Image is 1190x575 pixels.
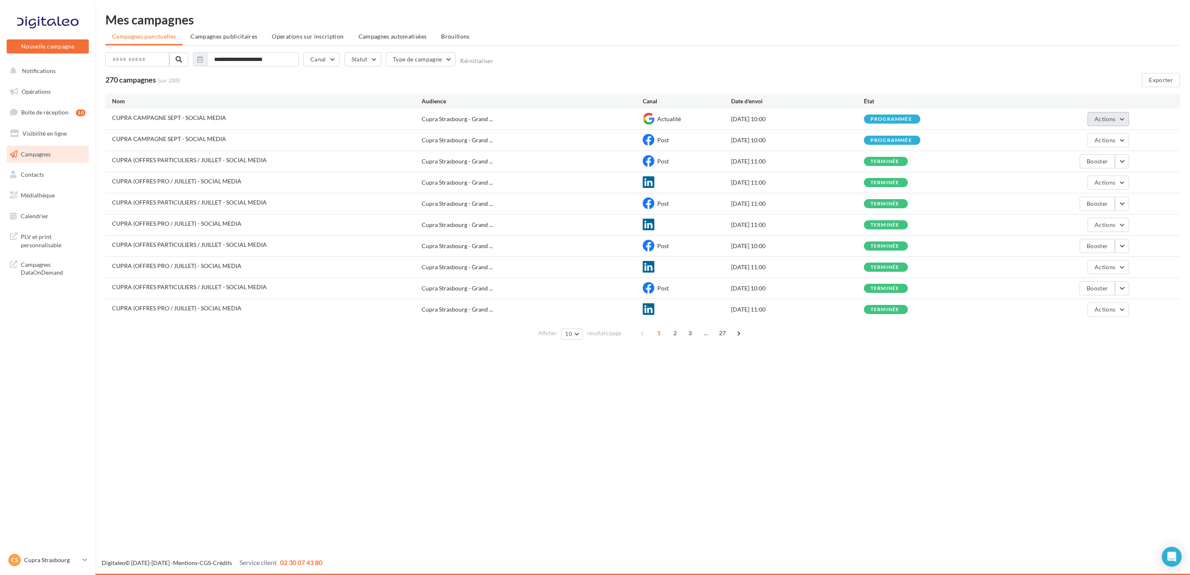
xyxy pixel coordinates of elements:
a: Digitaleo [102,559,125,566]
span: Afficher [538,329,557,337]
span: 1 [652,326,666,340]
span: résultats/page [587,329,622,337]
div: [DATE] 11:00 [731,200,864,208]
div: Mes campagnes [105,13,1180,26]
span: Actualité [657,115,681,122]
span: Cupra Strasbourg - Grand ... [422,221,493,229]
span: Operations sur inscription [272,33,344,40]
div: [DATE] 10:00 [731,115,864,123]
span: CUPRA (OFFRES PRO / JUILLET) - SOCIAL MEDIA [112,262,241,269]
span: Post [657,200,669,207]
a: Boîte de réception10 [5,103,90,121]
span: Actions [1095,136,1115,144]
button: Booster [1080,281,1115,295]
a: PLV et print personnalisable [5,228,90,252]
button: Notifications [5,62,87,80]
span: Cupra Strasbourg - Grand ... [422,136,493,144]
span: Cupra Strasbourg - Grand ... [422,284,493,292]
div: terminée [871,286,900,291]
span: Médiathèque [21,192,55,199]
span: Post [657,242,669,249]
span: 270 campagnes [105,75,156,84]
span: Notifications [22,67,56,74]
span: CUPRA (OFFRES PARTICULIERS / JUILLET - SOCIAL MEDIA [112,283,267,290]
span: Actions [1095,263,1115,270]
div: [DATE] 11:00 [731,305,864,314]
div: [DATE] 10:00 [731,242,864,250]
span: Post [657,158,669,165]
div: programmée [871,138,912,143]
span: Campagnes publicitaires [190,33,257,40]
div: [DATE] 11:00 [731,221,864,229]
div: Open Intercom Messenger [1162,547,1182,567]
button: Statut [344,52,381,66]
div: [DATE] 11:00 [731,178,864,187]
span: ... [700,326,713,340]
div: Date d'envoi [731,97,864,105]
span: Actions [1095,221,1115,228]
button: Exporter [1142,73,1180,87]
span: Campagnes [21,150,51,157]
span: (sur 288) [157,76,180,85]
span: Campagnes automatisées [358,33,427,40]
span: CUPRA (OFFRES PRO / JUILLET) - SOCIAL MEDIA [112,305,241,312]
div: terminée [871,159,900,164]
a: Crédits [213,559,232,566]
span: CUPRA (OFFRES PARTICULIERS / JUILLET - SOCIAL MEDIA [112,241,267,248]
span: Actions [1095,306,1115,313]
span: Actions [1095,115,1115,122]
span: Cupra Strasbourg - Grand ... [422,178,493,187]
button: Actions [1088,175,1129,190]
span: Cupra Strasbourg - Grand ... [422,157,493,166]
div: 10 [76,110,85,116]
span: Cupra Strasbourg - Grand ... [422,305,493,314]
span: Contacts [21,171,44,178]
div: [DATE] 11:00 [731,263,864,271]
div: Canal [643,97,731,105]
span: 27 [716,326,729,340]
span: 2 [668,326,682,340]
div: [DATE] 10:00 [731,284,864,292]
a: CS Cupra Strasbourg [7,552,89,568]
span: 3 [683,326,697,340]
button: Actions [1088,302,1129,317]
span: 10 [565,331,572,337]
div: [DATE] 11:00 [731,157,864,166]
div: programmée [871,117,912,122]
button: Réinitialiser [460,58,493,64]
button: Canal [303,52,340,66]
div: terminée [871,307,900,312]
button: Actions [1088,133,1129,147]
a: Visibilité en ligne [5,125,90,142]
span: CUPRA (OFFRES PARTICULIERS / JUILLET - SOCIAL MEDIA [112,199,267,206]
span: 02 30 07 43 80 [280,558,322,566]
span: Post [657,136,669,144]
span: Actions [1095,179,1115,186]
span: Boîte de réception [21,109,68,116]
span: Post [657,285,669,292]
a: CGS [200,559,211,566]
a: Mentions [173,559,198,566]
div: Nom [112,97,422,105]
a: Médiathèque [5,187,90,204]
button: Actions [1088,112,1129,126]
button: Nouvelle campagne [7,39,89,54]
div: terminée [871,180,900,185]
button: Booster [1080,154,1115,168]
span: Cupra Strasbourg - Grand ... [422,115,493,123]
span: Calendrier [21,212,49,219]
span: Opérations [22,88,51,95]
p: Cupra Strasbourg [24,556,79,564]
span: Cupra Strasbourg - Grand ... [422,242,493,250]
a: Contacts [5,166,90,183]
div: [DATE] 10:00 [731,136,864,144]
div: terminée [871,265,900,270]
div: terminée [871,222,900,228]
div: terminée [871,244,900,249]
span: Cupra Strasbourg - Grand ... [422,200,493,208]
span: CS [11,556,18,564]
a: Campagnes [5,146,90,163]
span: Service client [239,558,277,566]
div: Audience [422,97,643,105]
span: CUPRA CAMPAGNE SEPT - SOCIAL MEDIA [112,114,226,121]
